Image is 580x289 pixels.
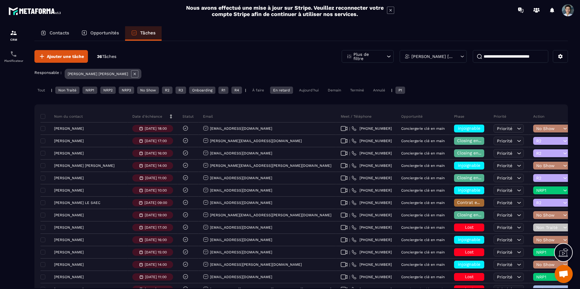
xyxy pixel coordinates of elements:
[218,87,228,94] div: R1
[395,87,405,94] div: P1
[137,87,159,94] div: No Show
[457,212,491,217] span: Closing en cours
[54,164,114,168] p: [PERSON_NAME] [PERSON_NAME]
[401,275,445,279] p: Conciergerie clé en main
[401,139,445,143] p: Conciergerie clé en main
[391,88,392,92] p: |
[349,262,350,267] span: |
[352,262,392,267] a: [PHONE_NUMBER]
[51,88,52,92] p: |
[100,87,116,94] div: NRP2
[2,46,26,67] a: schedulerschedulerPlanificateur
[536,213,562,218] span: No Show
[497,188,512,193] span: Priorité
[97,54,116,59] p: 36
[54,151,84,155] p: [PERSON_NAME]
[34,87,48,94] div: Tout
[401,126,445,131] p: Conciergerie clé en main
[47,53,84,59] span: Ajouter une tâche
[536,200,562,205] span: R2
[34,50,88,63] button: Ajouter une tâche
[458,262,480,267] span: injoignable
[34,26,75,41] a: Contacts
[144,201,167,205] p: [DATE] 09:00
[497,275,512,279] span: Priorité
[497,151,512,156] span: Priorité
[54,238,84,242] p: [PERSON_NAME]
[140,30,156,36] p: Tâches
[145,151,167,155] p: [DATE] 16:00
[536,126,562,131] span: No Show
[349,201,350,205] span: |
[497,126,512,131] span: Priorité
[352,138,392,143] a: [PHONE_NUMBER]
[296,87,322,94] div: Aujourd'hui
[145,275,166,279] p: [DATE] 11:00
[341,114,372,119] p: Meet / Téléphone
[536,163,562,168] span: No Show
[497,225,512,230] span: Priorité
[465,225,474,230] span: Lost
[352,200,392,205] a: [PHONE_NUMBER]
[270,87,293,94] div: En retard
[54,213,84,217] p: [PERSON_NAME]
[349,213,350,218] span: |
[349,151,350,156] span: |
[457,200,489,205] span: Contrat envoyé
[352,213,392,218] a: [PHONE_NUMBER]
[497,213,512,218] span: Priorité
[82,87,97,94] div: NRP1
[54,275,84,279] p: [PERSON_NAME]
[352,151,392,156] a: [PHONE_NUMBER]
[536,250,562,255] span: NRP1
[497,163,512,168] span: Priorité
[349,139,350,143] span: |
[370,87,388,94] div: Annulé
[352,237,392,242] a: [PHONE_NUMBER]
[458,237,480,242] span: injoignable
[533,114,544,119] p: Action
[536,176,562,180] span: R2
[231,87,242,94] div: R4
[536,138,562,143] span: R2
[401,250,445,254] p: Conciergerie clé en main
[352,275,392,279] a: [PHONE_NUMBER]
[54,176,84,180] p: [PERSON_NAME]
[458,188,480,192] span: injoignable
[401,225,445,230] p: Conciergerie clé en main
[55,87,79,94] div: Non Traité
[536,237,562,242] span: No Show
[352,126,392,131] a: [PHONE_NUMBER]
[352,250,392,255] a: [PHONE_NUMBER]
[555,265,573,283] div: Ouvrir le chat
[186,5,384,17] h2: Nous avons effectué une mise à jour sur Stripe. Veuillez reconnecter votre compte Stripe afin de ...
[68,72,128,76] p: [PERSON_NAME] [PERSON_NAME]
[497,250,512,255] span: Priorité
[401,151,445,155] p: Conciergerie clé en main
[536,188,562,193] span: NRP1
[145,262,167,267] p: [DATE] 14:00
[203,114,213,119] p: Email
[54,262,84,267] p: [PERSON_NAME]
[325,87,344,94] div: Demain
[75,26,125,41] a: Opportunités
[352,188,392,193] a: [PHONE_NUMBER]
[497,138,512,143] span: Priorité
[145,213,167,217] p: [DATE] 19:00
[145,250,167,254] p: [DATE] 15:00
[458,163,480,168] span: injoignable
[353,52,380,61] p: Plus de filtre
[182,114,194,119] p: Statut
[349,164,350,168] span: |
[8,5,63,17] img: logo
[458,126,480,131] span: injoignable
[352,176,392,180] a: [PHONE_NUMBER]
[536,225,562,230] span: Non Traité
[176,87,186,94] div: R3
[189,87,215,94] div: Onboarding
[245,88,246,92] p: |
[457,138,491,143] span: Closing en cours
[349,225,350,230] span: |
[349,176,350,180] span: |
[401,176,445,180] p: Conciergerie clé en main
